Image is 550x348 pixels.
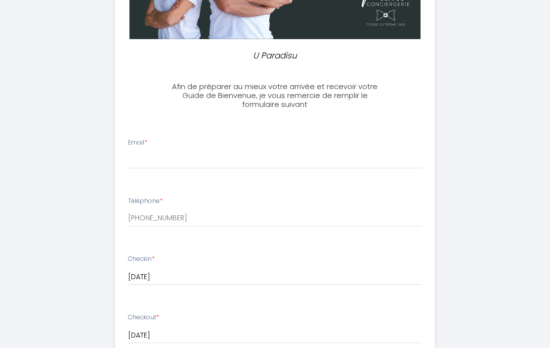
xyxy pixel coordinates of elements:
[128,313,159,322] label: Checkout
[171,82,379,109] h3: Afin de préparer au mieux votre arrivée et recevoir votre Guide de Bienvenue, je vous remercie de...
[175,49,375,62] p: U Paradisu
[128,197,163,206] label: Téléphone
[128,254,155,264] label: Checkin
[128,138,147,148] label: Email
